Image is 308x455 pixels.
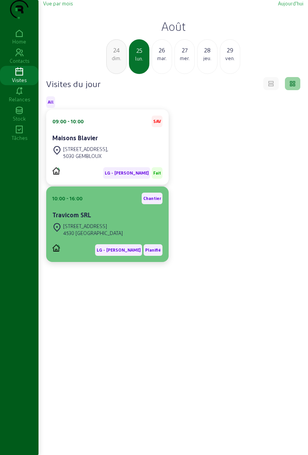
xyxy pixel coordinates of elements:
div: 26 [152,45,172,55]
div: 24 [107,45,126,55]
span: Chantier [143,196,161,201]
div: [STREET_ADDRESS], [63,146,108,153]
div: ven. [220,55,240,62]
span: LG - [PERSON_NAME] [97,247,141,253]
div: 28 [198,45,217,55]
div: 25 [130,46,149,55]
div: 5030 GEMBLOUX [63,153,108,160]
span: Vue par mois [43,0,73,6]
div: 27 [175,45,194,55]
span: Planifié [145,247,161,253]
div: 10:00 - 16:00 [52,195,82,202]
div: dim. [107,55,126,62]
div: jeu. [198,55,217,62]
cam-card-title: Travicom SRL [52,211,91,218]
div: [STREET_ADDRESS] [63,223,123,230]
div: 29 [220,45,240,55]
div: 4530 [GEOGRAPHIC_DATA] [63,230,123,237]
span: Fait [153,170,161,176]
span: Aujourd'hui [278,0,303,6]
h4: Visites du jour [46,78,100,89]
span: All [48,99,54,105]
div: 09:00 - 10:00 [52,118,84,125]
img: PVELEC [52,244,60,252]
cam-card-title: Maisons Blavier [52,134,98,141]
div: mer. [175,55,194,62]
h2: Août [43,19,303,33]
div: mar. [152,55,172,62]
div: lun. [130,55,149,62]
span: LG - [PERSON_NAME] [105,170,149,176]
img: PVELEC [52,167,60,175]
span: SAV [153,119,161,124]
